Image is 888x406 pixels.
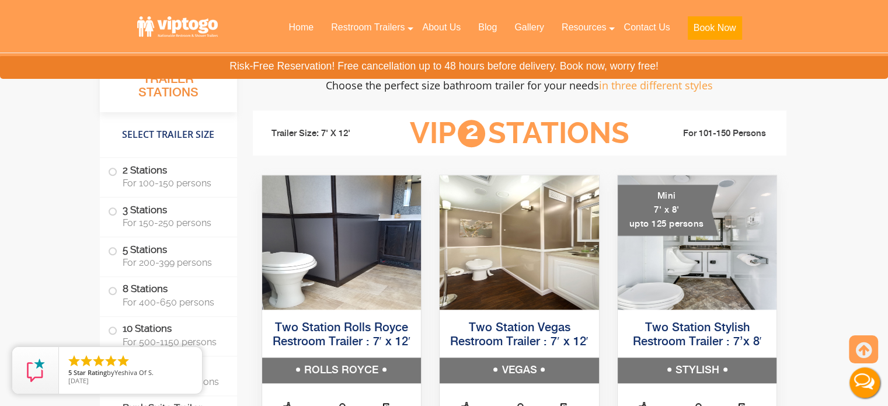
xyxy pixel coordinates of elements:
a: Two Station Vegas Restroom Trailer : 7′ x 12′ [450,322,588,348]
label: 5 Stations [108,238,229,274]
a: Resources [553,15,615,40]
label: 3 Stations [108,198,229,234]
li:  [67,354,81,368]
li:  [116,354,130,368]
h3: All Restroom Trailer Stations [100,55,237,112]
span: in three different styles [599,78,713,92]
li: For 101-150 Persons [647,127,778,141]
span: For 200-399 persons [123,258,223,269]
a: Two Station Rolls Royce Restroom Trailer : 7′ x 12′ [272,322,410,348]
h5: ROLLS ROYCE [262,358,422,383]
span: Star Rating [74,368,107,377]
a: Two Station Stylish Restroom Trailer : 7’x 8′ [632,322,761,348]
img: Side view of two station restroom trailer with separate doors for males and females [440,175,599,310]
a: Book Now [679,15,751,47]
span: 5 [68,368,72,377]
a: Gallery [506,15,553,40]
li:  [104,354,118,368]
img: Review Rating [24,359,47,382]
li: Trailer Size: 7' X 12' [261,116,392,151]
span: 2 [458,120,485,147]
a: Blog [469,15,506,40]
label: 10 Stations [108,317,229,353]
span: Yeshiva Of S. [114,368,154,377]
li:  [79,354,93,368]
h5: VEGAS [440,358,599,383]
h3: VIP Stations [391,117,647,150]
label: 8 Stations [108,277,229,314]
span: For 100-150 persons [123,178,223,189]
span: by [68,369,193,377]
label: 2 Stations [108,158,229,195]
span: For 150-250 persons [123,218,223,229]
a: Contact Us [615,15,678,40]
span: [DATE] [68,376,89,385]
h4: Select Trailer Size [100,118,237,152]
a: Home [280,15,322,40]
span: For 400-650 persons [123,297,223,308]
li:  [92,354,106,368]
span: For 500-1150 persons [123,336,223,348]
h5: STYLISH [618,358,777,383]
img: Side view of two station restroom trailer with separate doors for males and females [262,175,422,310]
button: Book Now [688,16,742,40]
a: About Us [413,15,469,40]
img: A mini restroom trailer with two separate stations and separate doors for males and females [618,175,777,310]
a: Restroom Trailers [322,15,413,40]
button: Live Chat [841,359,888,406]
div: Mini 7' x 8' upto 125 persons [618,185,719,236]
